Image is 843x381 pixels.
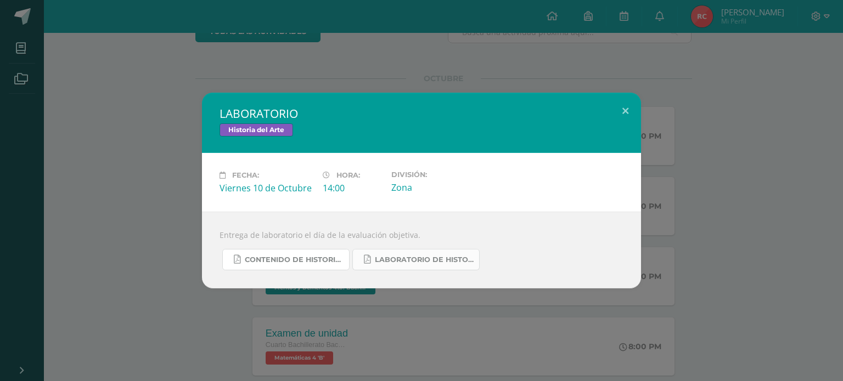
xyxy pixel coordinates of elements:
[232,171,259,179] span: Fecha:
[220,106,623,121] h2: LABORATORIO
[202,212,641,288] div: Entrega de laboratorio el día de la evaluación objetiva.
[220,123,293,137] span: Historia del Arte
[336,171,360,179] span: Hora:
[222,249,350,270] a: CONTENIDO DE HISTORIA DEL ARTE UIV.pdf
[375,255,474,264] span: LABORATORIO DE HISTORIA DEL ARTE.pdf
[610,93,641,130] button: Close (Esc)
[220,182,314,194] div: Viernes 10 de Octubre
[391,181,486,194] div: Zona
[391,170,486,179] label: División:
[352,249,480,270] a: LABORATORIO DE HISTORIA DEL ARTE.pdf
[245,255,344,264] span: CONTENIDO DE HISTORIA DEL ARTE UIV.pdf
[323,182,383,194] div: 14:00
